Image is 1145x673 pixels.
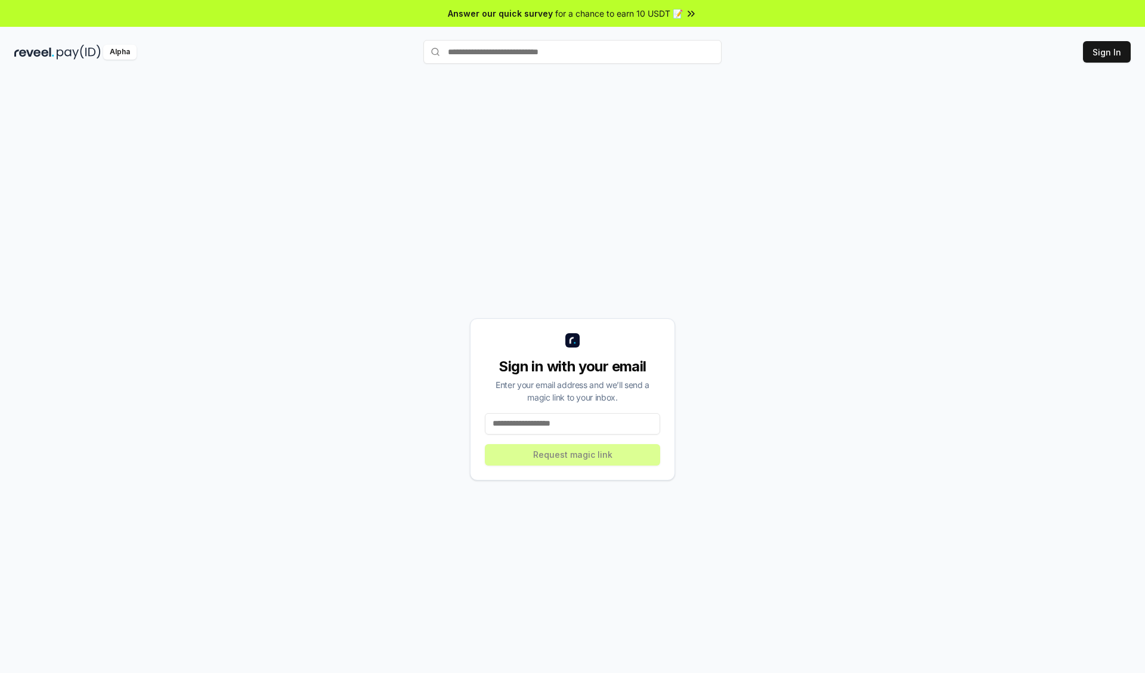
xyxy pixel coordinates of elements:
img: logo_small [565,333,580,348]
button: Sign In [1083,41,1131,63]
div: Alpha [103,45,137,60]
div: Sign in with your email [485,357,660,376]
span: for a chance to earn 10 USDT 📝 [555,7,683,20]
div: Enter your email address and we’ll send a magic link to your inbox. [485,379,660,404]
img: pay_id [57,45,101,60]
img: reveel_dark [14,45,54,60]
span: Answer our quick survey [448,7,553,20]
